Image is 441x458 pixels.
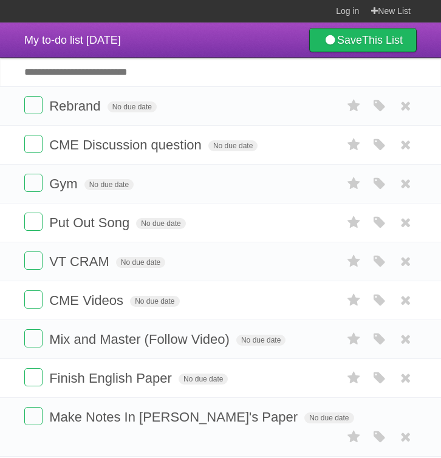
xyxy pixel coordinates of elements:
label: Done [24,251,43,270]
label: Star task [343,329,366,349]
span: Put Out Song [49,215,132,230]
span: Mix and Master (Follow Video) [49,332,233,347]
span: No due date [108,101,157,112]
label: Done [24,407,43,425]
span: No due date [84,179,134,190]
label: Star task [343,213,366,233]
label: Done [24,290,43,309]
span: No due date [304,412,354,423]
label: Star task [343,135,366,155]
span: Rebrand [49,98,103,114]
label: Star task [343,427,366,447]
b: This List [362,34,403,46]
span: CME Videos [49,293,126,308]
span: No due date [208,140,258,151]
span: No due date [136,218,185,229]
span: Finish English Paper [49,371,175,386]
span: Make Notes In [PERSON_NAME]'s Paper [49,409,301,425]
label: Star task [343,174,366,194]
label: Done [24,135,43,153]
span: No due date [130,296,179,307]
span: No due date [236,335,285,346]
span: CME Discussion question [49,137,205,152]
a: SaveThis List [309,28,417,52]
label: Star task [343,96,366,116]
label: Done [24,368,43,386]
span: VT CRAM [49,254,112,269]
label: Star task [343,368,366,388]
span: No due date [179,374,228,385]
label: Star task [343,290,366,310]
span: My to-do list [DATE] [24,34,121,46]
label: Star task [343,251,366,272]
span: Gym [49,176,80,191]
label: Done [24,213,43,231]
label: Done [24,96,43,114]
label: Done [24,174,43,192]
span: No due date [116,257,165,268]
label: Done [24,329,43,347]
